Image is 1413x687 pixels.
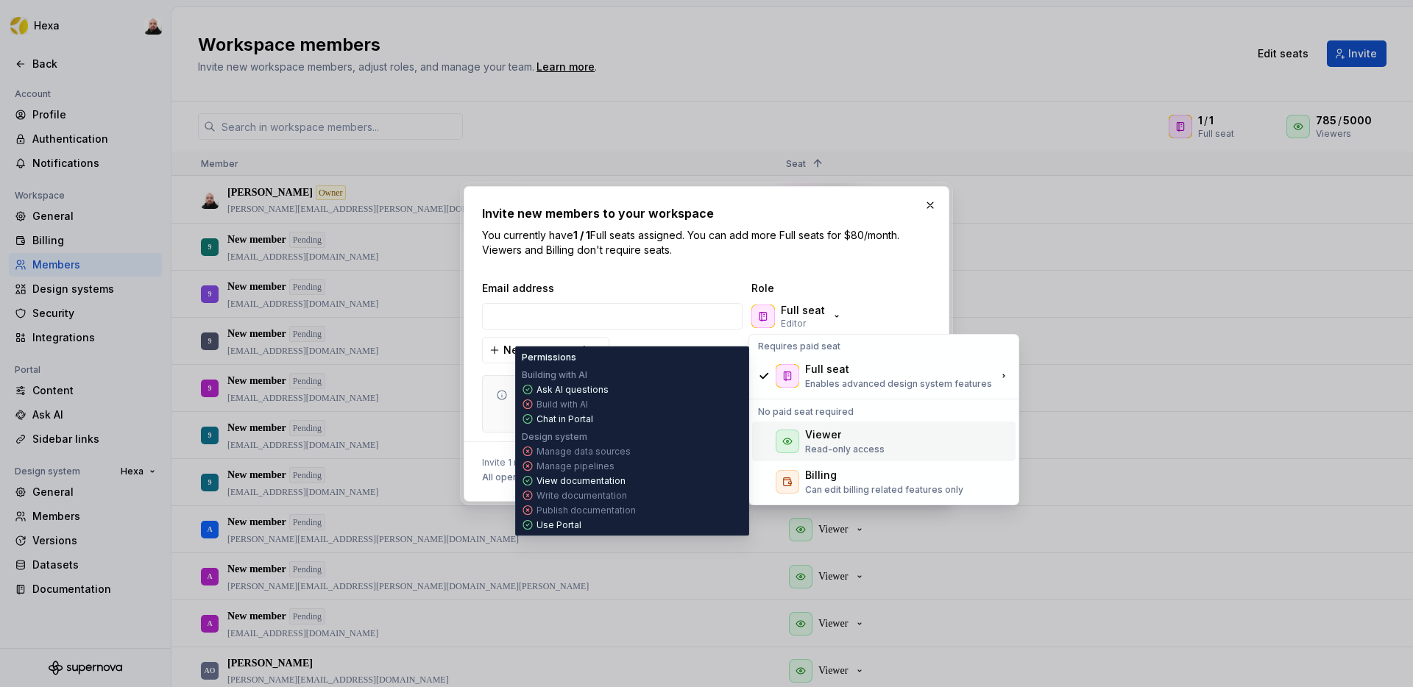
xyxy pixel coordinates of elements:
p: Ask AI questions [536,384,609,396]
button: New team member [482,337,609,363]
p: You currently have Full seats assigned. You can add more Full seats for $80/month. Viewers and Bi... [482,228,931,257]
div: Billing [805,468,837,483]
h2: Invite new members to your workspace [482,204,931,222]
div: No paid seat required [752,403,1016,421]
p: Design system [522,431,587,443]
p: Full seat [781,303,825,318]
span: New team member [503,343,600,357]
p: Manage data sources [536,446,631,458]
p: Use Portal [536,519,581,531]
b: 1 / 1 [573,229,590,241]
p: Manage pipelines [536,460,615,472]
p: Building with AI [522,369,587,381]
span: Email address [482,281,746,296]
div: Full seat [805,362,849,377]
p: Publish documentation [536,505,636,516]
p: Permissions [522,352,576,363]
p: Write documentation [536,490,627,502]
p: Can edit billing related features only [805,484,963,496]
p: Read-only access [805,444,885,455]
p: View documentation [536,475,626,487]
p: Editor [781,318,806,330]
p: Chat in Portal [536,413,593,425]
button: Full seatEditor [748,302,849,331]
p: Enables advanced design system features [805,378,992,390]
p: Build with AI [536,399,588,410]
div: Viewer [805,427,841,442]
span: Role [751,281,899,296]
span: Invite 1 member to: [482,457,662,469]
span: All open design systems and projects [482,471,648,483]
div: Requires paid seat [752,338,1016,355]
